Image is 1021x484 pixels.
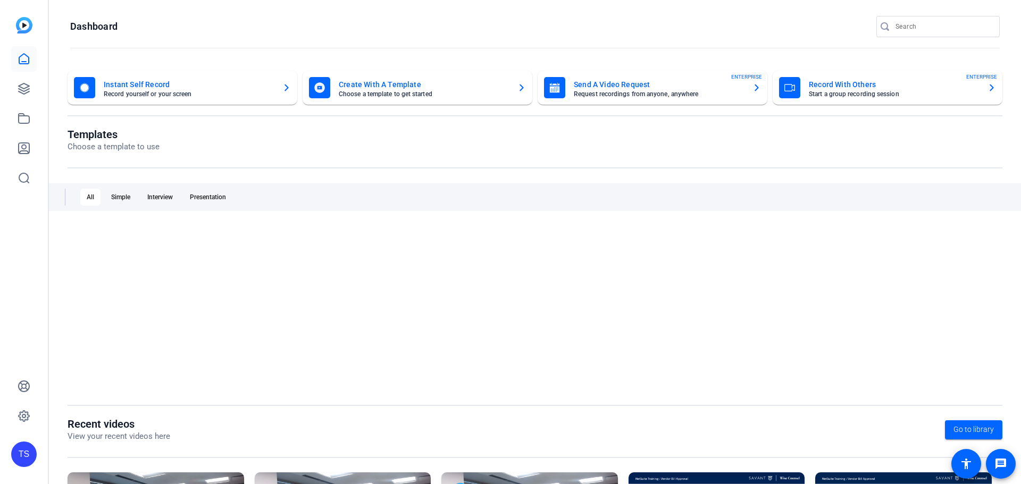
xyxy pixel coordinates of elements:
h1: Recent videos [68,418,170,430]
mat-card-title: Instant Self Record [104,78,274,91]
mat-card-subtitle: Start a group recording session [809,91,979,97]
mat-card-title: Send A Video Request [574,78,744,91]
div: Presentation [183,189,232,206]
mat-card-subtitle: Choose a template to get started [339,91,509,97]
mat-card-title: Record With Others [809,78,979,91]
h1: Dashboard [70,20,118,33]
mat-icon: message [994,457,1007,470]
div: Interview [141,189,179,206]
mat-icon: accessibility [960,457,973,470]
button: Instant Self RecordRecord yourself or your screen [68,71,297,105]
div: Simple [105,189,137,206]
span: ENTERPRISE [731,73,762,81]
input: Search [896,20,991,33]
p: Choose a template to use [68,141,160,153]
p: View your recent videos here [68,430,170,443]
mat-card-subtitle: Request recordings from anyone, anywhere [574,91,744,97]
button: Record With OthersStart a group recording sessionENTERPRISE [773,71,1002,105]
button: Create With A TemplateChoose a template to get started [303,71,532,105]
button: Send A Video RequestRequest recordings from anyone, anywhereENTERPRISE [538,71,767,105]
h1: Templates [68,128,160,141]
img: blue-gradient.svg [16,17,32,33]
span: Go to library [953,424,994,435]
div: TS [11,441,37,467]
div: All [80,189,101,206]
mat-card-subtitle: Record yourself or your screen [104,91,274,97]
span: ENTERPRISE [966,73,997,81]
mat-card-title: Create With A Template [339,78,509,91]
a: Go to library [945,420,1002,439]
